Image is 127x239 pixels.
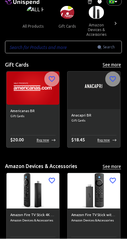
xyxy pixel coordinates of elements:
[7,173,59,209] img: Amazon Fire TV Stick 4K Max streaming device, Wi-Fi 6, Alexa Voice Remote (includes TV controls) ...
[71,213,117,218] h6: Amazon Fire TV Stick with Alexa Voice Remote (includes TV controls), free &amp; live TV without c...
[53,19,81,34] button: gift cards
[10,213,56,218] h6: Amazon Fire TV Stick 4K Max streaming device, Wi-Fi 6, Alexa Voice Remote (includes TV controls)
[10,114,56,119] span: Gift Cards
[7,72,59,105] img: Americanas BR image
[60,6,74,19] img: Gift Cards
[89,6,104,19] img: Amazon Devices & Accessories
[103,44,115,50] span: Search
[5,163,77,170] h5: Amazon Devices & Accessories
[71,113,117,119] h6: Anacapri BR
[98,138,110,143] p: Buy now
[10,109,56,114] h6: Americanas BR
[10,218,56,223] span: Amazon Devices & Accessories
[37,138,49,143] p: Buy now
[5,62,29,68] h5: Gift Cards
[71,118,117,123] span: Gift Cards
[81,19,112,41] button: amazon devices & accessories
[68,72,120,109] img: Anacapri BR image
[71,218,117,223] span: Amazon Devices & Accessories
[10,138,24,143] span: $ 20.00
[102,61,122,69] button: See more
[27,6,44,19] img: ALL PRODUCTS
[18,19,48,34] button: all products
[68,173,120,209] img: Amazon Fire TV Stick with Alexa Voice Remote (includes TV controls), free &amp; live TV without c...
[71,138,85,143] span: $ 18.45
[102,163,122,171] button: See more
[5,41,97,53] input: Search for Products and more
